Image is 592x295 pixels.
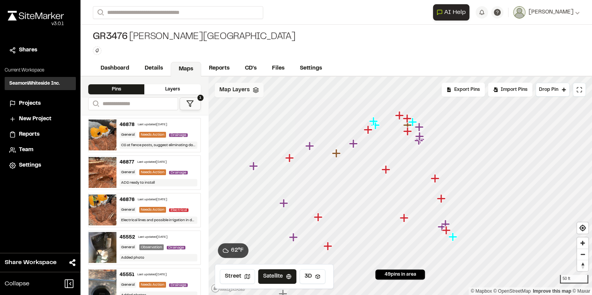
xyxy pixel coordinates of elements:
div: Map marker [249,161,259,171]
a: Files [264,61,292,76]
div: Map marker [363,125,373,135]
div: Map marker [305,141,315,151]
div: Map marker [403,126,413,136]
a: Reports [201,61,237,76]
a: Projects [9,99,71,108]
p: Current Workspace [5,67,76,74]
span: Reset bearing to north [577,260,588,271]
div: ADS ready to install [120,179,197,186]
a: Settings [292,61,330,76]
span: Drainage [169,283,188,287]
div: Last updated [DATE] [138,123,167,127]
button: Satellite [258,269,296,284]
div: 46878 [120,121,135,128]
span: Collapse [5,279,29,288]
span: Drainage [169,171,188,174]
img: rebrand.png [8,11,64,20]
div: Map marker [414,136,424,146]
span: Reports [19,130,39,139]
div: Map marker [415,131,425,142]
span: Map Layers [219,86,250,94]
div: Observation [139,244,164,250]
img: file [89,119,116,150]
div: Needs Action [139,282,166,288]
a: CD's [237,61,264,76]
div: General [120,244,136,250]
div: Layers [144,84,200,94]
div: Map marker [430,174,440,184]
div: Map marker [441,219,451,229]
button: Find my location [577,222,588,234]
span: Export Pins [454,86,480,93]
img: file [89,194,116,225]
a: Map feedback [533,288,571,294]
button: Zoom out [577,249,588,260]
div: General [120,207,136,213]
div: Added photo [120,254,197,261]
div: Last updated [DATE] [138,235,168,240]
div: General [120,132,136,138]
a: Mapbox logo [211,284,245,293]
img: file [89,157,116,188]
div: CS at fence posts, suggest eliminating doghouse to prevent issues with utility conflict but maint... [120,142,197,149]
a: Details [137,61,171,76]
button: Open AI Assistant [433,4,469,20]
span: Drainage [169,133,188,137]
div: Oh geez...please don't... [8,20,64,27]
a: Dashboard [93,61,137,76]
div: Last updated [DATE] [138,198,167,202]
div: Last updated [DATE] [137,273,167,277]
div: Import Pins into your project [488,83,532,97]
button: 3D [299,269,325,284]
div: Map marker [279,198,289,208]
div: Needs Action [139,132,166,138]
span: Share Workspace [5,258,56,267]
button: 62°F [218,243,248,258]
span: Electrical [169,208,188,212]
a: Shares [9,46,71,55]
div: 46876 [120,196,135,203]
div: Map marker [402,114,412,124]
div: Map marker [441,225,452,235]
span: 62 ° F [231,246,244,255]
div: Map marker [448,232,458,242]
button: Edit Tags [93,46,101,55]
div: No pins available to export [441,83,485,97]
span: Drainage [167,246,185,249]
div: General [120,282,136,288]
button: [PERSON_NAME] [513,6,580,19]
button: Zoom in [577,237,588,249]
div: General [120,169,136,175]
a: OpenStreetMap [493,288,531,294]
button: Drop Pin [536,83,570,97]
span: Import Pins [501,86,527,93]
div: Map marker [371,120,381,130]
div: Map marker [313,212,323,222]
div: Map marker [289,232,299,242]
span: GR3476 [93,31,128,43]
span: New Project [19,115,51,123]
a: Settings [9,161,71,170]
div: [PERSON_NAME][GEOGRAPHIC_DATA] [93,31,295,43]
div: Map marker [408,117,418,127]
span: Drop Pin [539,86,558,93]
span: Projects [19,99,41,108]
a: New Project [9,115,71,123]
div: Map marker [369,116,379,126]
div: 50 ft [560,275,588,283]
span: Shares [19,46,37,55]
div: Map marker [437,222,447,232]
div: 45552 [120,234,135,241]
div: Map marker [395,111,405,121]
div: Map marker [332,148,342,159]
div: Map marker [285,153,295,163]
button: Search [88,97,102,110]
div: Map marker [436,194,447,204]
div: Map marker [323,241,333,251]
div: Map marker [414,122,424,132]
span: [PERSON_NAME] [529,8,573,17]
a: Team [9,146,71,154]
